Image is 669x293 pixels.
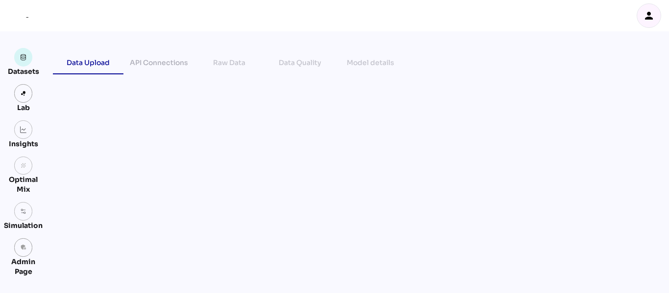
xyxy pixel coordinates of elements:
img: graph.svg [20,126,27,133]
div: Simulation [4,221,43,230]
div: Datasets [8,67,39,76]
div: mediaROI [8,5,29,26]
div: Insights [9,139,38,149]
i: person [643,10,655,22]
div: Admin Page [4,257,43,276]
i: admin_panel_settings [20,244,27,251]
div: Model details [347,57,394,68]
div: Data Upload [67,57,110,68]
i: grain [20,162,27,169]
div: Data Quality [279,57,321,68]
div: Raw Data [213,57,245,68]
div: Optimal Mix [4,175,43,194]
img: data.svg [20,54,27,61]
img: settings.svg [20,208,27,215]
div: API Connections [130,57,188,68]
div: Lab [13,103,34,113]
img: lab.svg [20,90,27,97]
